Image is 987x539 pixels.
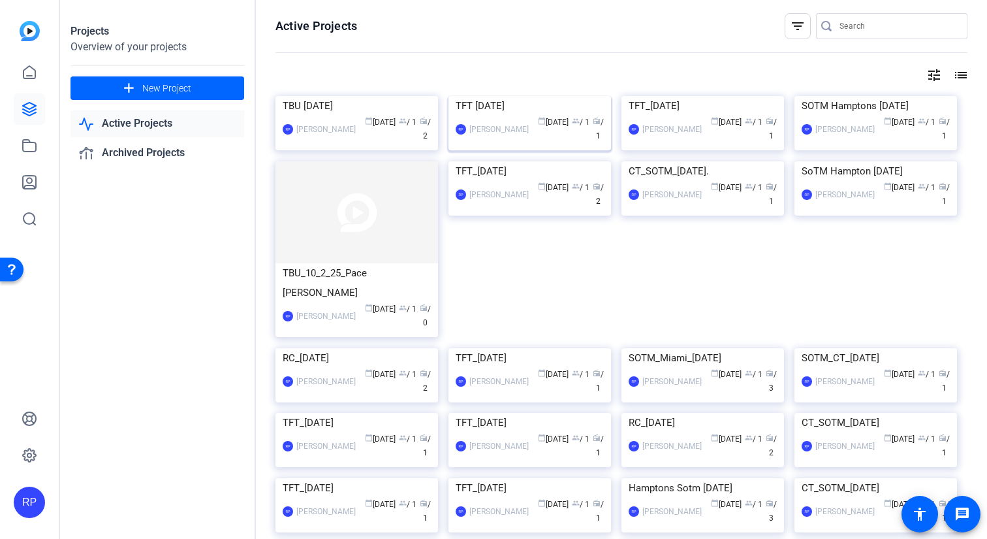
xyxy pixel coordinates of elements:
[365,499,373,507] span: calendar_today
[420,500,431,523] span: / 1
[766,118,777,140] span: / 1
[745,434,753,442] span: group
[711,370,742,379] span: [DATE]
[70,140,244,167] a: Archived Projects
[275,18,357,34] h1: Active Projects
[629,96,777,116] div: TFT_[DATE]
[802,506,812,517] div: RP
[469,505,529,518] div: [PERSON_NAME]
[456,189,466,200] div: RP
[572,118,589,127] span: / 1
[399,434,407,442] span: group
[283,441,293,451] div: RP
[629,376,639,387] div: RP
[469,375,529,388] div: [PERSON_NAME]
[456,96,604,116] div: TFT [DATE]
[745,183,762,192] span: / 1
[538,117,546,125] span: calendar_today
[538,434,569,444] span: [DATE]
[283,413,431,433] div: TFT_[DATE]
[70,39,244,55] div: Overview of your projects
[745,117,753,125] span: group
[939,183,950,206] span: / 1
[766,434,777,457] span: / 2
[593,500,604,523] span: / 1
[538,434,546,442] span: calendar_today
[802,161,950,181] div: SoTM Hampton [DATE]
[766,500,777,523] span: / 3
[420,370,431,393] span: / 2
[572,499,580,507] span: group
[469,188,529,201] div: [PERSON_NAME]
[538,183,569,192] span: [DATE]
[399,304,407,312] span: group
[456,161,604,181] div: TFT_[DATE]
[802,413,950,433] div: CT_SOTM_[DATE]
[456,441,466,451] div: RP
[420,369,428,377] span: radio
[629,348,777,368] div: SOTM_Miami_[DATE]
[918,118,935,127] span: / 1
[142,82,191,95] span: New Project
[918,434,926,442] span: group
[629,506,639,517] div: RP
[456,124,466,135] div: RP
[766,499,774,507] span: radio
[629,161,777,181] div: CT_SOTM_[DATE].
[952,67,967,83] mat-icon: list
[538,182,546,190] span: calendar_today
[420,304,431,327] span: / 0
[283,506,293,517] div: RP
[572,117,580,125] span: group
[296,375,356,388] div: [PERSON_NAME]
[884,434,892,442] span: calendar_today
[399,500,416,509] span: / 1
[745,500,762,509] span: / 1
[884,500,915,509] span: [DATE]
[365,434,373,442] span: calendar_today
[629,124,639,135] div: RP
[296,123,356,136] div: [PERSON_NAME]
[365,118,396,127] span: [DATE]
[711,500,742,509] span: [DATE]
[420,434,428,442] span: radio
[790,18,806,34] mat-icon: filter_list
[802,189,812,200] div: RP
[283,311,293,321] div: RP
[572,434,580,442] span: group
[365,370,396,379] span: [DATE]
[642,375,702,388] div: [PERSON_NAME]
[399,118,416,127] span: / 1
[456,376,466,387] div: RP
[420,434,431,457] span: / 1
[296,310,356,323] div: [PERSON_NAME]
[70,76,244,100] button: New Project
[939,434,950,457] span: / 1
[365,304,373,312] span: calendar_today
[399,370,416,379] span: / 1
[572,500,589,509] span: / 1
[365,500,396,509] span: [DATE]
[593,434,604,457] span: / 1
[456,348,604,368] div: TFT_[DATE]
[593,117,601,125] span: radio
[918,117,926,125] span: group
[939,369,947,377] span: radio
[815,123,875,136] div: [PERSON_NAME]
[14,487,45,518] div: RP
[884,117,892,125] span: calendar_today
[939,117,947,125] span: radio
[420,304,428,312] span: radio
[766,370,777,393] span: / 3
[711,182,719,190] span: calendar_today
[365,304,396,314] span: [DATE]
[802,478,950,498] div: CT_SOTM_[DATE]
[884,118,915,127] span: [DATE]
[815,440,875,453] div: [PERSON_NAME]
[745,182,753,190] span: group
[283,478,431,498] div: TFT_[DATE]
[593,434,601,442] span: radio
[815,375,875,388] div: [PERSON_NAME]
[572,182,580,190] span: group
[918,183,935,192] span: / 1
